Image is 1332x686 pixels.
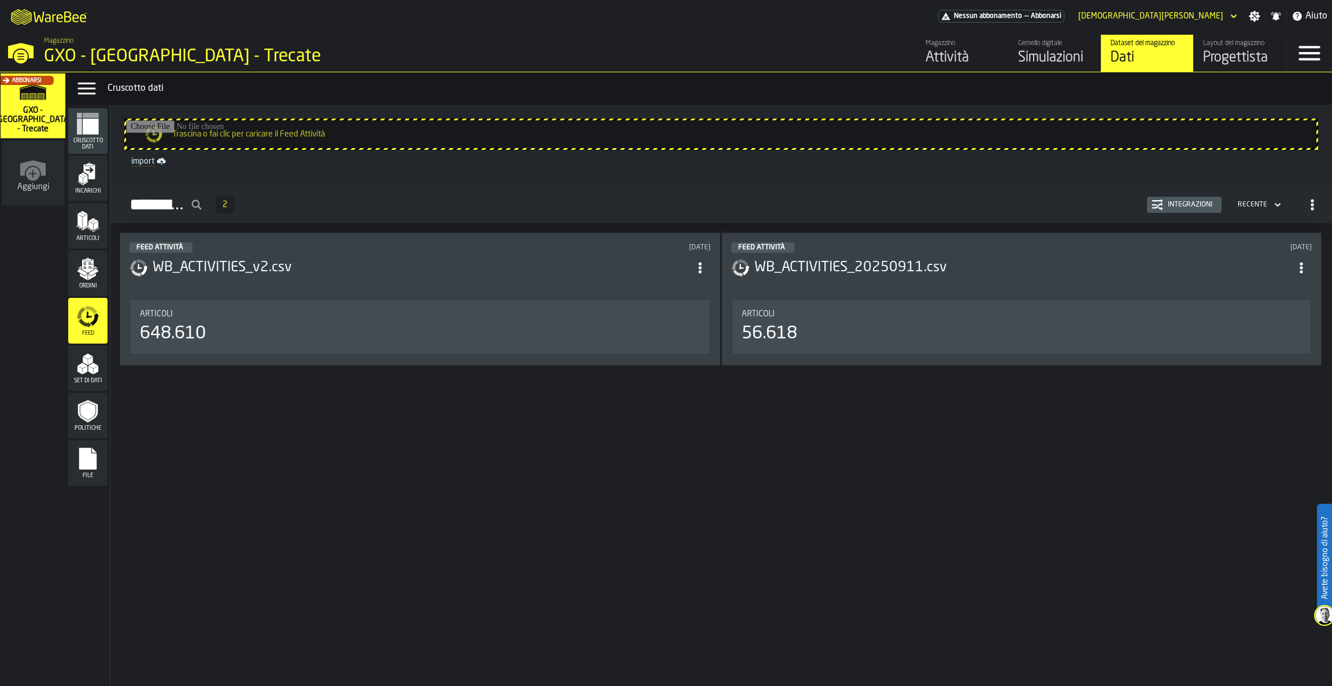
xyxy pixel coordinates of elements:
div: Simulazioni [1018,49,1091,67]
span: Ordini [68,283,108,289]
div: Gemello digitale [1018,39,1091,47]
a: link-to-/wh/i/7274009e-5361-4e21-8e36-7045ee840609/feed/ [916,35,1008,72]
span: Articoli [68,235,108,242]
a: link-to-/wh/i/7274009e-5361-4e21-8e36-7045ee840609/simulations [1,73,65,141]
div: DropdownMenuValue-4 [1238,201,1267,209]
div: stat-Articoli [131,300,709,353]
a: link-to-/wh/i/7274009e-5361-4e21-8e36-7045ee840609/simulations [1008,35,1101,72]
div: status-5 2 [129,242,193,253]
section: card-DataDashboardCard [129,298,710,356]
li: menu Politiche [68,393,108,439]
li: menu Incarichi [68,156,108,202]
h3: WB_ACTIVITIES_20250911.csv [754,259,1291,277]
div: Dataset del magazzino [1111,39,1184,47]
label: button-toggle-Impostazioni [1244,10,1265,22]
a: link-to-/wh/i/7274009e-5361-4e21-8e36-7045ee840609/data [1101,35,1193,72]
div: Integrazioni [1163,201,1217,209]
div: Abbonamento al menu [938,10,1064,23]
span: Magazzino [44,37,73,45]
label: button-toggle-Notifiche [1266,10,1286,22]
div: stat-Articoli [732,300,1311,353]
div: Updated: 12/09/2025, 08:14:24 Created: 12/09/2025, 08:14:15 [1054,244,1312,252]
div: Magazzino [926,39,999,47]
span: — [1024,12,1028,20]
li: menu Set di dati [68,345,108,392]
li: menu Articoli [68,203,108,249]
div: ButtonLoadMore-Per saperne di più-Precedente-Primo-Ultimo [211,196,239,214]
span: Set di dati [68,378,108,384]
div: status-5 2 [731,242,794,253]
span: 2 [223,201,227,209]
label: Avete bisogno di aiuto? [1318,505,1331,611]
span: Feed Attività [738,244,785,251]
span: Nessun abbonamento [954,12,1022,20]
div: 56.618 [742,323,797,344]
div: Cruscotto dati [108,82,1327,95]
div: Title [140,309,700,319]
div: 648.610 [140,323,206,344]
span: Abbonarsi [12,78,42,84]
span: Aiuto [1305,9,1327,23]
span: Articoli [742,309,775,319]
a: link-to-/wh/i/7274009e-5361-4e21-8e36-7045ee840609/import/activity/ [127,154,1316,168]
a: link-to-/wh/i/7274009e-5361-4e21-8e36-7045ee840609/pricing/ [938,10,1064,23]
div: Title [742,309,1301,319]
span: Abbonarsi [1031,12,1061,20]
li: menu File [68,440,108,486]
a: link-to-/wh/i/7274009e-5361-4e21-8e36-7045ee840609/designer [1193,35,1286,72]
span: Articoli [140,309,173,319]
span: Cruscotto dati [68,138,108,150]
h3: WB_ACTIVITIES_v2.csv [153,259,689,277]
span: Aggiungi [17,182,49,191]
span: Feed [68,330,108,337]
label: button-toggle-Menu [1286,35,1332,72]
li: menu Feed [68,298,108,344]
div: Attività [926,49,999,67]
div: Layout del magazzino [1203,39,1276,47]
span: File [68,473,108,479]
label: button-toggle-Menu Dati [71,77,103,100]
div: GXO - [GEOGRAPHIC_DATA] - Trecate [44,46,356,67]
span: Feed Attività [136,244,183,251]
input: Trascina o fai clic per caricare il Feed Attività [126,120,1316,148]
h2: button-Feed Attività [110,182,1332,223]
section: card-DataDashboardCard [731,298,1312,356]
span: Politiche [68,425,108,431]
div: Progettista [1203,49,1276,67]
label: button-toggle-Aiuto [1287,9,1332,23]
button: button-Integrazioni [1147,197,1222,213]
div: DropdownMenuValue-Matteo Cultrera [1074,9,1239,23]
a: link-to-/wh/new [2,141,64,208]
li: menu Cruscotto dati [68,108,108,154]
div: Dati [1111,49,1184,67]
div: ItemListCard-DashboardItemContainer [120,233,720,366]
div: ItemListCard-DashboardItemContainer [721,233,1322,366]
li: menu Ordini [68,250,108,297]
div: DropdownMenuValue-4 [1233,198,1283,212]
span: Incarichi [68,188,108,194]
div: DropdownMenuValue-Matteo Cultrera [1078,12,1223,21]
div: Updated: 03/10/2025, 08:57:53 Created: 11/07/2025, 16:09:18 [453,244,711,252]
